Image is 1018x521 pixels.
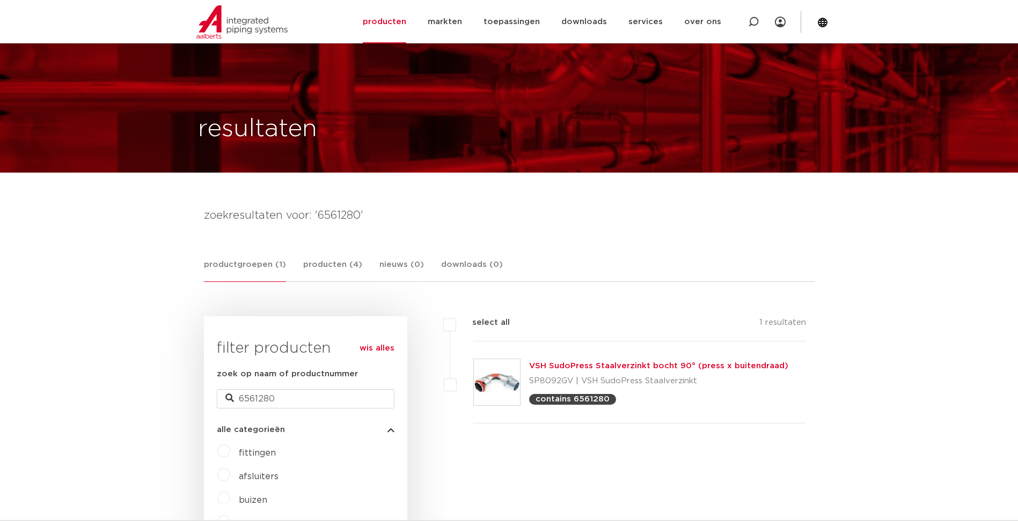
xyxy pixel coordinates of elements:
a: downloads (0) [441,258,503,281]
a: wis alles [360,342,394,355]
label: select all [456,316,510,329]
h1: resultaten [198,112,317,146]
a: productgroepen (1) [204,258,286,282]
a: afsluiters [239,472,279,481]
h3: filter producten [217,338,394,359]
p: SP8092GV | VSH SudoPress Staalverzinkt [529,373,788,390]
h4: zoekresultaten voor: '6561280' [204,207,815,224]
label: zoek op naam of productnummer [217,368,358,381]
span: alle categorieën [217,426,285,434]
a: producten (4) [303,258,362,281]
img: Thumbnail for VSH SudoPress Staalverzinkt bocht 90° (press x buitendraad) [474,359,520,405]
p: contains 6561280 [536,395,610,403]
button: alle categorieën [217,426,394,434]
a: fittingen [239,449,276,457]
p: 1 resultaten [759,316,806,333]
input: zoeken [217,389,394,408]
a: nieuws (0) [379,258,424,281]
a: VSH SudoPress Staalverzinkt bocht 90° (press x buitendraad) [529,362,788,370]
a: buizen [239,496,267,504]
